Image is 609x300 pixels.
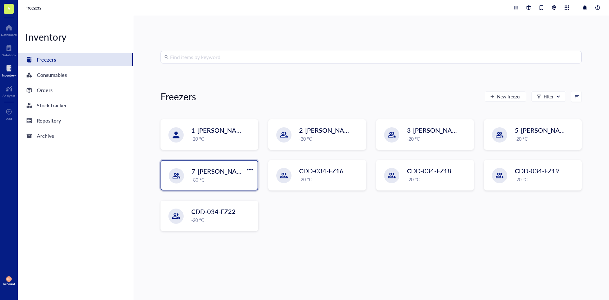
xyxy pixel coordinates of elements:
[407,176,470,183] div: -20 °C
[192,167,248,176] span: 7-[PERSON_NAME]
[160,90,196,103] div: Freezers
[299,126,356,135] span: 2-[PERSON_NAME]
[25,5,43,10] a: Freezers
[18,84,133,97] a: Orders
[2,53,16,57] div: Notebook
[6,117,12,121] div: Add
[192,176,254,183] div: -80 °C
[191,207,236,216] span: CDD-034-FZ22
[18,53,133,66] a: Freezers
[8,4,10,12] span: S
[37,116,61,125] div: Repository
[18,69,133,81] a: Consumables
[7,278,10,280] span: GU
[407,126,464,135] span: 3-[PERSON_NAME]
[515,126,572,135] span: 5-[PERSON_NAME]
[18,114,133,127] a: Repository
[515,166,559,175] span: CDD-034-FZ19
[407,166,451,175] span: CDD-034-FZ18
[18,30,133,43] div: Inventory
[2,63,16,77] a: Inventory
[497,94,521,99] span: New freezer
[3,83,15,97] a: Analytics
[37,131,54,140] div: Archive
[3,94,15,97] div: Analytics
[37,70,67,79] div: Consumables
[37,101,67,110] div: Stock tracker
[485,91,526,102] button: New freezer
[515,135,578,142] div: -20 °C
[191,217,254,223] div: -20 °C
[2,73,16,77] div: Inventory
[1,23,17,37] a: Dashboard
[299,135,362,142] div: -20 °C
[37,55,56,64] div: Freezers
[1,33,17,37] div: Dashboard
[299,166,344,175] span: CDD-034-FZ16
[515,176,578,183] div: -20 °C
[407,135,470,142] div: -20 °C
[3,282,15,286] div: Account
[191,135,254,142] div: -20 °C
[2,43,16,57] a: Notebook
[191,126,248,135] span: 1-[PERSON_NAME]
[18,130,133,142] a: Archive
[37,86,53,95] div: Orders
[18,99,133,112] a: Stock tracker
[544,93,553,100] div: Filter
[299,176,362,183] div: -20 °C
